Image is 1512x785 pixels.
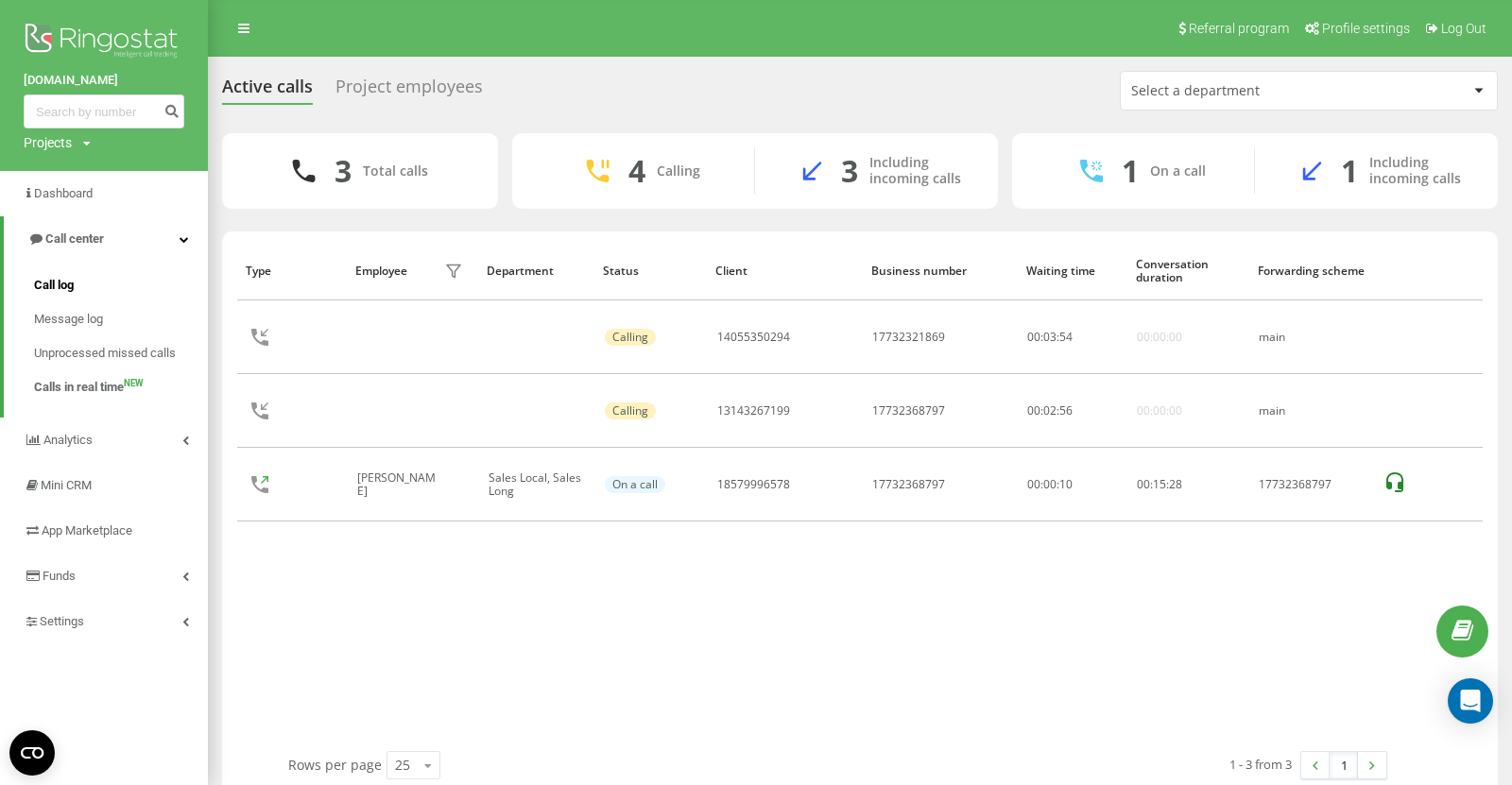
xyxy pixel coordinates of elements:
a: Calls in real timeNEW [34,370,208,404]
button: Open CMP widget [9,730,55,776]
div: 4 [628,153,645,189]
div: 1 - 3 from 3 [1229,755,1292,774]
div: 17732368797 [872,478,945,491]
div: [PERSON_NAME] [357,471,440,499]
div: Calling [605,402,656,419]
a: Call center [4,216,208,262]
span: Referral program [1189,21,1289,36]
img: Ringostat logo [24,19,184,66]
span: Log Out [1441,21,1486,36]
div: main [1259,331,1363,344]
div: Including incoming calls [1369,155,1469,187]
div: 00:00:00 [1137,404,1182,418]
a: Unprocessed missed calls [34,336,208,370]
span: App Marketplace [42,523,132,538]
div: 3 [335,153,352,189]
span: Rows per page [288,756,382,774]
a: Message log [34,302,208,336]
span: 56 [1059,402,1073,418]
div: Projects [24,133,72,152]
div: Calling [605,329,656,346]
span: Dashboard [34,186,93,200]
div: Active calls [222,77,313,106]
div: Including incoming calls [869,155,970,187]
div: : : [1137,478,1182,491]
div: 00:00:10 [1027,478,1116,491]
input: Search by number [24,94,184,128]
a: Call log [34,268,208,302]
div: Sales Local, Sales Long [489,471,584,499]
span: 00 [1137,476,1150,492]
div: 00:00:00 [1137,331,1182,344]
span: Funds [43,569,76,583]
div: On a call [1150,163,1206,179]
div: main [1259,404,1363,418]
span: Calls in real time [34,378,124,397]
div: Type [246,265,337,278]
div: : : [1027,331,1073,344]
div: Department [487,265,585,278]
span: Settings [40,614,84,628]
div: Total calls [363,163,428,179]
div: Employee [355,265,407,278]
span: Message log [34,310,103,329]
div: 13143267199 [717,404,790,418]
div: : : [1027,404,1073,418]
div: 1 [1122,153,1139,189]
a: 1 [1330,752,1358,778]
div: Calling [657,163,700,179]
div: Conversation duration [1136,258,1240,285]
div: 17732321869 [872,331,945,344]
span: 54 [1059,329,1073,345]
div: 17732368797 [872,404,945,418]
span: Unprocessed missed calls [34,344,176,363]
span: Call center [45,231,104,246]
div: Project employees [335,77,483,106]
div: Business number [871,265,1008,278]
span: 00 [1027,402,1040,418]
span: 02 [1043,402,1057,418]
span: 00 [1027,329,1040,345]
div: 18579996578 [717,478,790,491]
div: Forwarding scheme [1258,265,1365,278]
div: Client [715,265,852,278]
div: 17732368797 [1259,478,1363,491]
div: 1 [1341,153,1358,189]
div: Open Intercom Messenger [1448,678,1493,724]
div: Waiting time [1026,265,1118,278]
a: [DOMAIN_NAME] [24,71,184,90]
span: Mini CRM [41,478,92,492]
div: Select a department [1131,83,1357,99]
span: Profile settings [1322,21,1410,36]
div: On a call [605,476,665,493]
span: Call log [34,276,74,295]
div: 3 [841,153,858,189]
span: 15 [1153,476,1166,492]
div: 14055350294 [717,331,790,344]
span: 28 [1169,476,1182,492]
div: 25 [395,756,410,775]
span: Analytics [43,433,93,447]
span: 03 [1043,329,1057,345]
div: Status [603,265,697,278]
